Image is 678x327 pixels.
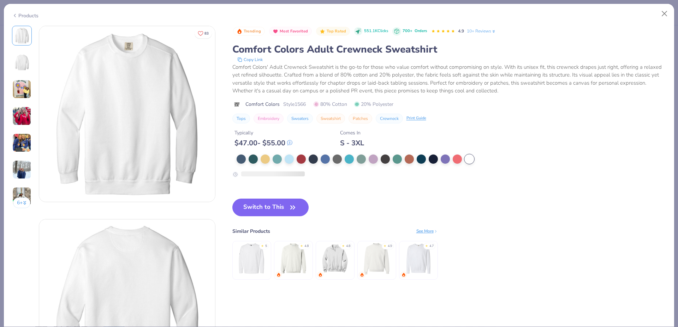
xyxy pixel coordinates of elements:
[388,244,392,249] div: 4.9
[406,115,426,121] div: Print Guide
[273,29,278,34] img: Most Favorited sort
[232,114,250,123] button: Tops
[261,244,264,247] div: ★
[403,28,427,34] div: 700+
[237,29,242,34] img: Trending sort
[327,29,346,33] span: Top Rated
[342,244,345,247] div: ★
[39,26,215,202] img: Front
[376,114,403,123] button: Crewneck
[314,101,347,108] span: 80% Cotton
[12,160,31,179] img: User generated content
[13,27,30,44] img: Front
[232,63,666,95] div: Comfort Colors' Adult Crewneck Sweatshirt is the go-to for those who value comfort without compro...
[458,28,464,34] span: 4.9
[13,198,30,208] button: 6+
[13,54,30,71] img: Back
[269,27,312,36] button: Badge Button
[12,133,31,152] img: User generated content
[318,242,352,275] img: Jerzees Nublend Quarter-Zip Cadet Collar Sweatshirt
[254,114,284,123] button: Embroidery
[232,199,309,216] button: Switch to This
[340,139,364,147] div: S - 3XL
[467,28,496,34] a: 10+ Reviews
[12,80,31,99] img: User generated content
[234,139,292,147] div: $ 47.00 - $ 55.00
[235,242,268,275] img: Adidas Fleece Crewneck Sweatshirt
[233,27,265,36] button: Badge Button
[354,101,393,108] span: 20% Polyester
[204,32,209,35] span: 83
[276,242,310,275] img: Gildan Adult Heavy Blend Adult 8 Oz. 50/50 Fleece Crew
[12,107,31,126] img: User generated content
[300,244,303,247] div: ★
[360,273,364,277] img: trending.gif
[360,242,393,275] img: Jerzees Adult NuBlend® Fleece Crew
[232,102,242,107] img: brand logo
[415,28,427,34] span: Orders
[320,29,325,34] img: Top Rated sort
[316,27,350,36] button: Badge Button
[340,129,364,137] div: Comes In
[12,187,31,206] img: User generated content
[425,244,428,247] div: ★
[235,56,265,63] button: copy to clipboard
[431,26,455,37] div: 4.9 Stars
[318,273,322,277] img: trending.gif
[402,273,406,277] img: trending.gif
[280,29,308,33] span: Most Favorited
[234,129,292,137] div: Typically
[276,273,281,277] img: trending.gif
[349,114,372,123] button: Patches
[402,242,435,275] img: Comfort Colors Unisex Lightweight Cotton Crewneck Sweatshirt
[346,244,350,249] div: 4.8
[232,228,270,235] div: Similar Products
[304,244,309,249] div: 4.8
[244,29,261,33] span: Trending
[232,43,666,56] div: Comfort Colors Adult Crewneck Sweatshirt
[429,244,434,249] div: 4.7
[658,7,671,20] button: Close
[416,228,438,234] div: See More
[283,101,306,108] span: Style 1566
[195,28,212,38] button: Like
[364,28,388,34] span: 551.1K Clicks
[265,244,267,249] div: 5
[383,244,386,247] div: ★
[316,114,345,123] button: Sweatshirt
[12,12,38,19] div: Products
[245,101,280,108] span: Comfort Colors
[287,114,313,123] button: Sweaters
